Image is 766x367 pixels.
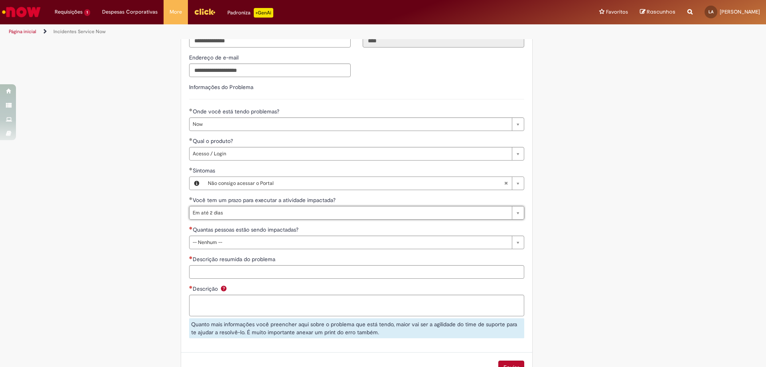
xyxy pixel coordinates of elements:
[189,226,193,230] span: Necessários
[193,167,217,174] span: Sintomas
[55,8,83,16] span: Requisições
[709,9,713,14] span: LA
[193,137,235,145] span: Qual o produto?
[254,8,273,18] p: +GenAi
[189,83,253,91] label: Informações do Problema
[189,295,524,316] textarea: Descrição
[190,177,204,190] button: Sintomas, Visualizar este registro Não consigo acessar o Portal
[189,318,524,338] div: Quanto mais informações você preencher aqui sobre o problema que está tendo, maior vai ser a agil...
[189,256,193,259] span: Necessários
[102,8,158,16] span: Despesas Corporativas
[193,236,508,249] span: -- Nenhum --
[189,197,193,200] span: Obrigatório Preenchido
[6,24,505,39] ul: Trilhas de página
[204,177,524,190] a: Não consigo acessar o PortalLimpar campo Sintomas
[170,8,182,16] span: More
[9,28,36,35] a: Página inicial
[640,8,675,16] a: Rascunhos
[720,8,760,15] span: [PERSON_NAME]
[208,177,504,190] span: Não consigo acessar o Portal
[606,8,628,16] span: Favoritos
[189,167,193,171] span: Obrigatório Preenchido
[363,34,524,48] input: Código da Unidade
[189,63,351,77] input: Endereço de e-mail
[193,206,508,219] span: Em até 2 dias
[193,108,281,115] span: Onde você está tendo problemas?
[53,28,106,35] a: Incidentes Service Now
[193,226,300,233] span: Quantas pessoas estão sendo impactadas?
[219,285,229,292] span: Ajuda para Descrição
[189,108,193,111] span: Obrigatório Preenchido
[193,147,508,160] span: Acesso / Login
[193,285,219,292] span: Descrição
[193,118,508,131] span: Now
[227,8,273,18] div: Padroniza
[1,4,42,20] img: ServiceNow
[500,177,512,190] abbr: Limpar campo Sintomas
[193,196,337,204] span: Você tem um prazo para executar a atividade impactada?
[193,256,277,263] span: Descrição resumida do problema
[189,265,524,279] input: Descrição resumida do problema
[194,6,215,18] img: click_logo_yellow_360x200.png
[647,8,675,16] span: Rascunhos
[189,286,193,289] span: Necessários
[189,138,193,141] span: Obrigatório Preenchido
[189,34,351,48] input: Telefone para Contato
[84,9,90,16] span: 1
[189,54,240,61] span: Endereço de e-mail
